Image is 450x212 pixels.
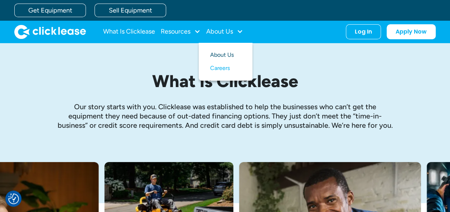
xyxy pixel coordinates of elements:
img: Clicklease logo [14,25,86,39]
div: About Us [206,25,243,39]
div: Log In [355,28,372,35]
a: home [14,25,86,39]
nav: About Us [199,43,252,81]
p: Our story starts with you. Clicklease was established to help the businesses who can’t get the eq... [57,102,393,130]
a: Apply Now [387,24,436,39]
a: Sell Equipment [95,4,166,17]
a: About Us [210,49,241,62]
a: Careers [210,62,241,75]
button: Consent Preferences [8,193,19,204]
div: Resources [161,25,200,39]
a: What Is Clicklease [103,25,155,39]
a: Get Equipment [14,4,86,17]
img: Revisit consent button [8,193,19,204]
h1: What is Clicklease [57,72,393,91]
